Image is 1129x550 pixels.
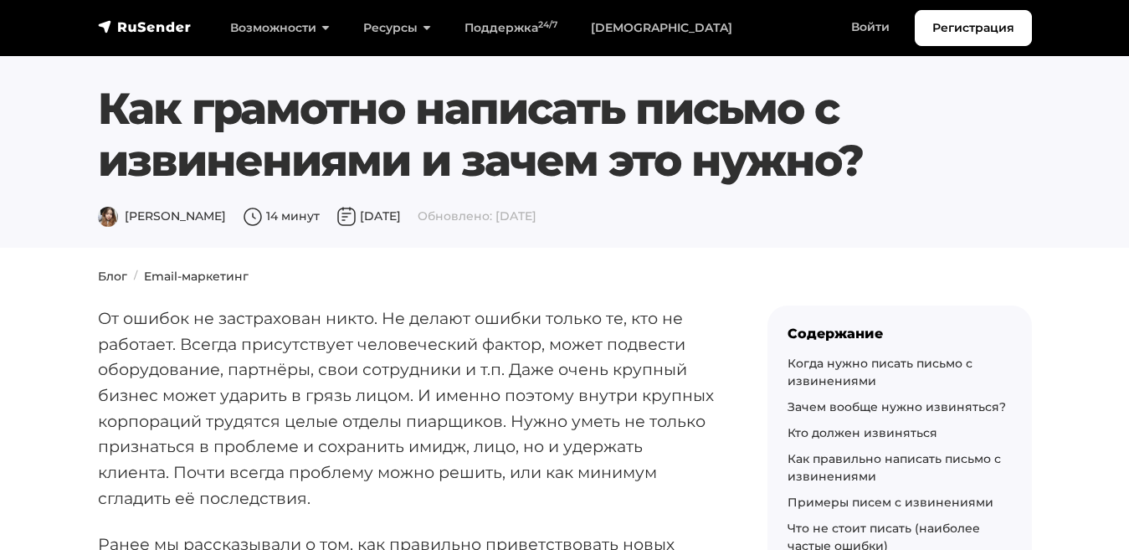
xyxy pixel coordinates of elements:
[127,268,249,285] li: Email-маркетинг
[98,83,952,188] h1: Как грамотно написать письмо с извинениями и зачем это нужно?
[243,208,320,224] span: 14 минут
[98,269,127,284] a: Блог
[243,207,263,227] img: Время чтения
[213,11,346,45] a: Возможности
[336,207,357,227] img: Дата публикации
[788,451,1001,484] a: Как правильно написать письмо с извинениями
[538,19,557,30] sup: 24/7
[418,208,536,224] span: Обновлено: [DATE]
[336,208,401,224] span: [DATE]
[574,11,749,45] a: [DEMOGRAPHIC_DATA]
[98,306,714,511] p: От ошибок не застрахован никто. Не делают ошибки только те, кто не работает. Всегда присутствует ...
[88,268,1042,285] nav: breadcrumb
[346,11,448,45] a: Ресурсы
[788,425,937,440] a: Кто должен извиняться
[788,326,1012,342] div: Содержание
[98,208,226,224] span: [PERSON_NAME]
[788,399,1006,414] a: Зачем вообще нужно извиняться?
[915,10,1032,46] a: Регистрация
[98,18,192,35] img: RuSender
[788,356,972,388] a: Когда нужно писать письмо с извинениями
[834,10,906,44] a: Войти
[448,11,574,45] a: Поддержка24/7
[788,495,993,510] a: Примеры писем с извинениями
